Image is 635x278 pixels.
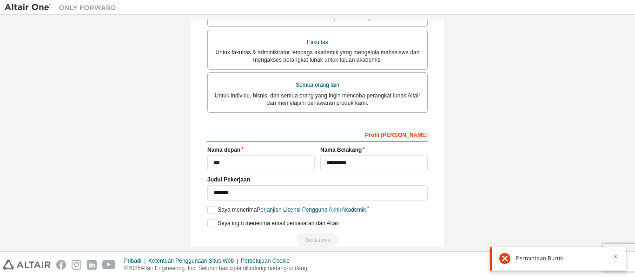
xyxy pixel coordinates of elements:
[218,207,257,213] font: Saya menerima
[140,265,309,272] font: Altair Engineering, Inc. Seluruh hak cipta dilindungi undang-undang.
[218,220,339,226] font: Saya ingin menerima email pemasaran dari Altair
[341,207,366,213] font: Akademik
[102,260,116,270] img: youtube.svg
[365,132,428,138] font: Profil [PERSON_NAME]
[207,176,250,183] font: Judul Pekerjaan
[148,258,234,264] font: Ketentuan Penggunaan Situs Web
[72,260,81,270] img: instagram.svg
[257,207,341,213] font: Perjanjian Lisensi Pengguna Akhir
[216,49,420,63] font: Untuk fakultas & administrator lembaga akademik yang mengelola mahasiswa dan mengakses perangkat ...
[215,6,420,20] font: Untuk siswa yang saat ini terdaftar dan ingin mengakses paket gratis Altair Student Edition dan s...
[307,39,328,45] font: Fakultas
[207,147,240,153] font: Nama depan
[296,82,339,88] font: Semua orang lain
[124,258,141,264] font: Pribadi
[128,265,141,272] font: 2025
[516,254,563,262] font: Permintaan Buruk
[241,258,290,264] font: Persetujuan Cookie
[87,260,97,270] img: linkedin.svg
[124,265,128,272] font: ©
[3,260,51,270] img: altair_logo.svg
[320,147,362,153] font: Nama Belakang
[5,3,121,12] img: Altair Satu
[56,260,66,270] img: facebook.svg
[207,233,428,247] div: You need to provide your academic email
[215,92,420,106] font: Untuk individu, bisnis, dan semua orang yang ingin mencoba perangkat lunak Altair dan menjelajahi...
